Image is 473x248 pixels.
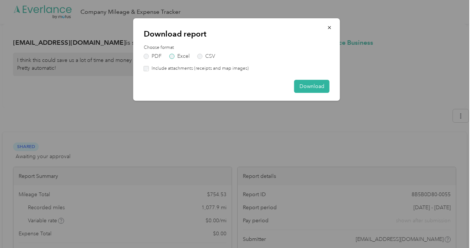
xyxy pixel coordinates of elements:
[144,54,162,59] label: PDF
[294,80,330,93] button: Download
[169,54,190,59] label: Excel
[144,29,330,39] p: Download report
[144,44,330,51] label: Choose format
[149,65,249,72] label: Include attachments (receipts and map images)
[197,54,215,59] label: CSV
